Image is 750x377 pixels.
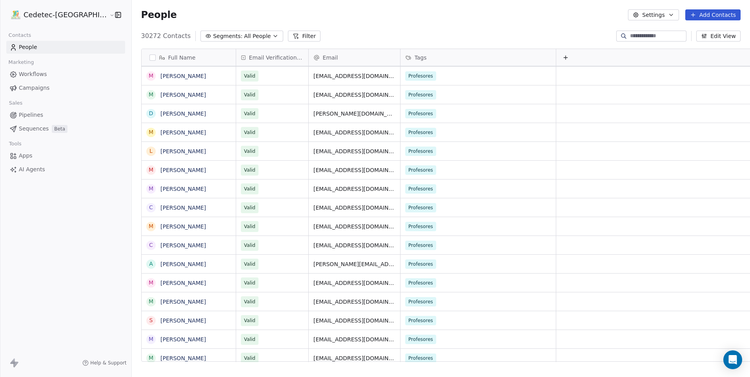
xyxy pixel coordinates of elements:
[5,56,37,68] span: Marketing
[24,10,107,20] span: Cedetec-[GEOGRAPHIC_DATA]
[160,186,206,192] a: [PERSON_NAME]
[9,8,104,22] button: Cedetec-[GEOGRAPHIC_DATA]
[405,184,436,194] span: Profesores
[244,223,255,230] span: Valid
[149,297,153,306] div: M
[313,354,395,362] span: [EMAIL_ADDRESS][DOMAIN_NAME]
[244,147,255,155] span: Valid
[400,49,556,66] div: Tags
[19,84,49,92] span: Campaigns
[160,223,206,230] a: [PERSON_NAME]
[82,360,126,366] a: Help & Support
[149,185,153,193] div: M
[313,166,395,174] span: [EMAIL_ADDRESS][DOMAIN_NAME]
[405,259,436,269] span: Profesores
[5,97,26,109] span: Sales
[244,317,255,324] span: Valid
[313,147,395,155] span: [EMAIL_ADDRESS][DOMAIN_NAME]
[415,54,427,62] span: Tags
[244,335,255,343] span: Valid
[313,317,395,324] span: [EMAIL_ADDRESS][DOMAIN_NAME]
[244,110,255,118] span: Valid
[405,128,436,137] span: Profesores
[244,260,255,268] span: Valid
[149,203,153,212] div: C
[313,223,395,230] span: [EMAIL_ADDRESS][DOMAIN_NAME]
[313,110,395,118] span: [PERSON_NAME][DOMAIN_NAME][EMAIL_ADDRESS][DOMAIN_NAME]
[142,66,236,362] div: grid
[90,360,126,366] span: Help & Support
[160,242,206,248] a: [PERSON_NAME]
[244,185,255,193] span: Valid
[6,122,125,135] a: SequencesBeta
[244,298,255,306] span: Valid
[149,128,153,136] div: M
[213,32,242,40] span: Segments:
[149,316,153,324] div: S
[628,9,679,20] button: Settings
[405,90,436,100] span: Profesores
[149,354,153,362] div: M
[244,129,255,136] span: Valid
[309,49,400,66] div: Email
[244,91,255,99] span: Valid
[149,109,153,118] div: D
[405,147,436,156] span: Profesores
[6,41,125,54] a: People
[160,280,206,286] a: [PERSON_NAME]
[160,336,206,343] a: [PERSON_NAME]
[5,29,35,41] span: Contacts
[19,111,43,119] span: Pipelines
[244,32,271,40] span: All People
[149,241,153,249] div: C
[6,68,125,81] a: Workflows
[11,10,20,20] img: IMAGEN%2010%20A%C3%83%C2%91OS.png
[19,125,49,133] span: Sequences
[160,92,206,98] a: [PERSON_NAME]
[141,9,177,21] span: People
[249,54,304,62] span: Email Verification Status
[405,297,436,306] span: Profesores
[405,165,436,175] span: Profesores
[160,355,206,361] a: [PERSON_NAME]
[405,203,436,212] span: Profesores
[19,70,47,78] span: Workflows
[313,279,395,287] span: [EMAIL_ADDRESS][DOMAIN_NAME]
[244,166,255,174] span: Valid
[149,72,153,80] div: M
[160,299,206,305] a: [PERSON_NAME]
[244,241,255,249] span: Valid
[244,72,255,80] span: Valid
[696,31,741,42] button: Edit View
[313,129,395,136] span: [EMAIL_ADDRESS][DOMAIN_NAME]
[149,166,153,174] div: M
[323,54,338,62] span: Email
[160,111,206,117] a: [PERSON_NAME]
[149,260,153,268] div: A
[685,9,741,20] button: Add Contacts
[313,204,395,212] span: [EMAIL_ADDRESS][DOMAIN_NAME]
[141,31,191,41] span: 30272 Contacts
[160,317,206,324] a: [PERSON_NAME]
[405,353,436,363] span: Profesores
[313,298,395,306] span: [EMAIL_ADDRESS][DOMAIN_NAME]
[405,335,436,344] span: Profesores
[313,185,395,193] span: [EMAIL_ADDRESS][DOMAIN_NAME]
[149,222,153,230] div: M
[19,43,37,51] span: People
[405,71,436,81] span: Profesores
[405,222,436,231] span: Profesores
[405,278,436,288] span: Profesores
[160,129,206,136] a: [PERSON_NAME]
[313,241,395,249] span: [EMAIL_ADDRESS][DOMAIN_NAME]
[405,241,436,250] span: Profesores
[405,109,436,118] span: Profesores
[149,335,153,343] div: M
[160,261,206,267] a: [PERSON_NAME]
[160,148,206,154] a: [PERSON_NAME]
[160,205,206,211] a: [PERSON_NAME]
[6,163,125,176] a: AI Agents
[244,279,255,287] span: Valid
[6,149,125,162] a: Apps
[723,350,742,369] div: Open Intercom Messenger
